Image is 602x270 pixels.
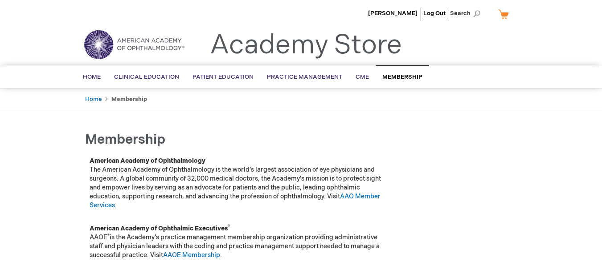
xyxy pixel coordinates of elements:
span: Search [450,4,484,22]
span: Clinical Education [114,73,179,81]
a: Academy Store [210,29,402,61]
strong: American Academy of Ophthalmic Executives [90,225,230,232]
span: Practice Management [267,73,342,81]
a: Home [85,96,102,103]
sup: ® [107,233,110,238]
span: Membership [85,132,165,148]
a: [PERSON_NAME] [368,10,418,17]
p: The American Academy of Ophthalmology is the world’s largest association of eye physicians and su... [90,157,388,210]
p: AAOE is the Academy’s practice management membership organization providing administrative staff ... [90,224,388,260]
span: Membership [382,73,422,81]
sup: ® [228,224,230,230]
span: Home [83,73,101,81]
a: Log Out [423,10,446,17]
a: AAOE Membership [163,251,220,259]
span: Patient Education [192,73,254,81]
strong: American Academy of Ophthalmology [90,157,205,165]
strong: Membership [111,96,147,103]
span: CME [356,73,369,81]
